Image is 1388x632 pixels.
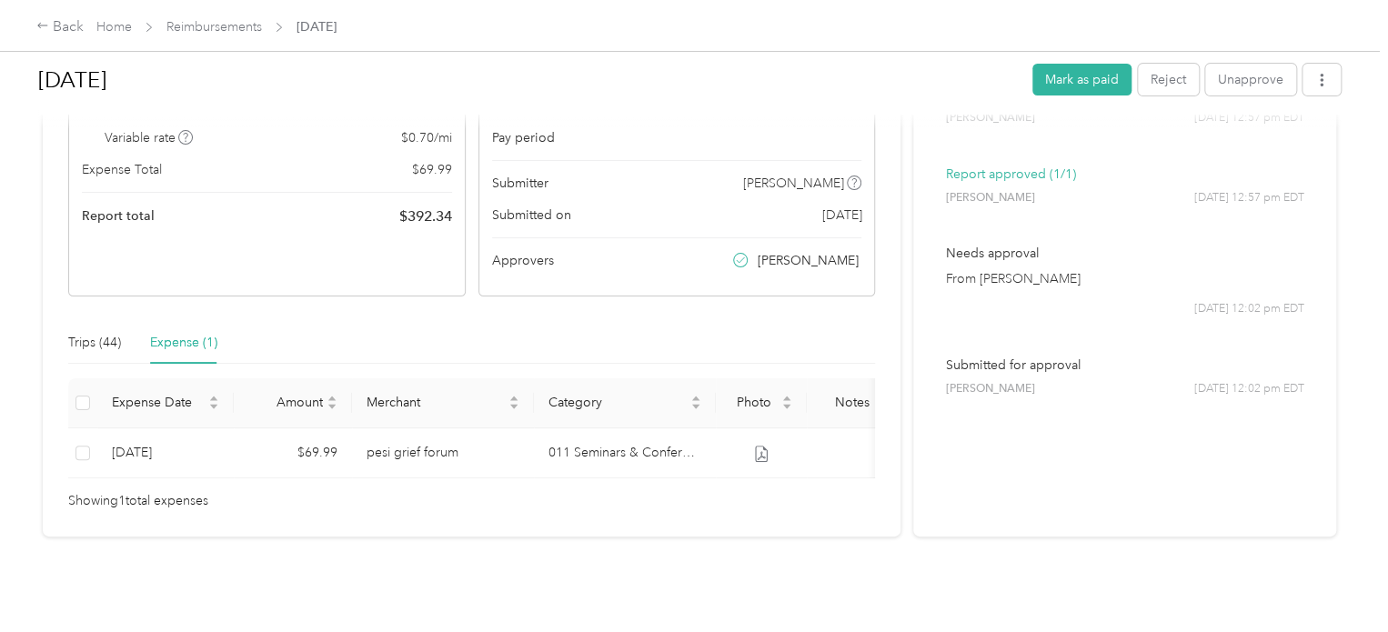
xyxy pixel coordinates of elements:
[208,401,219,412] span: caret-down
[112,395,205,410] span: Expense Date
[82,206,155,226] span: Report total
[534,428,716,478] td: 011 Seminars & Conferences (66040)
[781,401,792,412] span: caret-down
[492,206,571,225] span: Submitted on
[234,428,352,478] td: $69.99
[352,428,534,478] td: pesi grief forum
[68,491,208,511] span: Showing 1 total expenses
[327,401,337,412] span: caret-down
[492,128,555,147] span: Pay period
[690,393,701,404] span: caret-up
[945,381,1034,397] span: [PERSON_NAME]
[97,378,234,428] th: Expense Date
[1194,381,1304,397] span: [DATE] 12:02 pm EDT
[327,393,337,404] span: caret-up
[96,19,132,35] a: Home
[690,401,701,412] span: caret-down
[412,160,452,179] span: $ 69.99
[781,393,792,404] span: caret-up
[730,395,778,410] span: Photo
[716,378,807,428] th: Photo
[367,395,505,410] span: Merchant
[1205,64,1296,95] button: Unapprove
[821,206,861,225] span: [DATE]
[248,395,323,410] span: Amount
[945,356,1304,375] p: Submitted for approval
[97,428,234,478] td: 8-26-2025
[208,393,219,404] span: caret-up
[1286,530,1388,632] iframe: Everlance-gr Chat Button Frame
[1032,64,1132,95] button: Mark as paid
[807,378,898,428] th: Notes
[36,16,84,38] div: Back
[166,19,262,35] a: Reimbursements
[548,395,687,410] span: Category
[945,244,1304,263] p: Needs approval
[297,17,337,36] span: [DATE]
[399,206,452,227] span: $ 392.34
[82,160,162,179] span: Expense Total
[758,251,859,270] span: [PERSON_NAME]
[105,128,194,147] span: Variable rate
[1138,64,1199,95] button: Reject
[38,58,1020,102] h1: Aug 2025
[743,174,844,193] span: [PERSON_NAME]
[401,128,452,147] span: $ 0.70 / mi
[352,378,534,428] th: Merchant
[945,269,1304,288] p: From [PERSON_NAME]
[945,165,1304,184] p: Report approved (1/1)
[945,190,1034,206] span: [PERSON_NAME]
[234,378,352,428] th: Amount
[68,333,121,353] div: Trips (44)
[508,393,519,404] span: caret-up
[1194,190,1304,206] span: [DATE] 12:57 pm EDT
[492,251,554,270] span: Approvers
[534,378,716,428] th: Category
[508,401,519,412] span: caret-down
[150,333,217,353] div: Expense (1)
[492,174,548,193] span: Submitter
[1194,301,1304,317] span: [DATE] 12:02 pm EDT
